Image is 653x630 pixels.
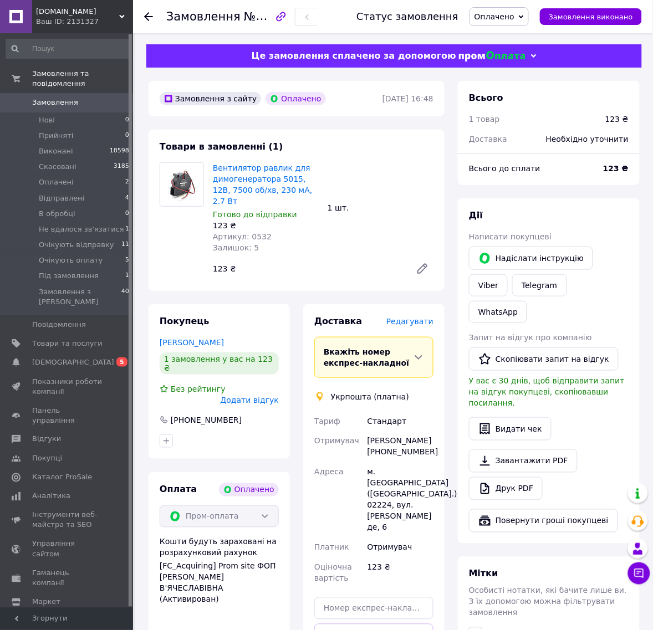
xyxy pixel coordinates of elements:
[160,536,279,605] div: Кошти будуть зараховані на розрахунковий рахунок
[160,141,283,152] span: Товари в замовленні (1)
[114,162,129,172] span: 3185
[252,50,456,61] span: Це замовлення сплачено за допомогою
[160,561,279,605] div: [FC_Acquiring] Prom site ФОП [PERSON_NAME] В'ЯЧЕСЛАВІВНА (Активирован)
[540,8,642,25] button: Замовлення виконано
[32,454,62,464] span: Покупці
[475,12,514,21] span: Оплачено
[39,224,124,234] span: Не вдалося зв'язатися
[411,258,433,280] a: Редагувати
[365,462,436,537] div: м. [GEOGRAPHIC_DATA] ([GEOGRAPHIC_DATA].), 02224, вул. [PERSON_NAME] де, 6
[39,115,55,125] span: Нові
[32,491,70,501] span: Аналітика
[512,274,567,296] a: Telegram
[160,92,261,105] div: Замовлення з сайту
[219,483,279,496] div: Оплачено
[160,484,197,495] span: Оплата
[549,13,633,21] span: Замовлення виконано
[166,10,241,23] span: Замовлення
[213,210,297,219] span: Готово до відправки
[469,477,543,500] a: Друк PDF
[170,414,243,426] div: [PHONE_NUMBER]
[469,509,618,532] button: Повернути гроші покупцеві
[125,131,129,141] span: 0
[39,209,75,219] span: В обробці
[125,115,129,125] span: 0
[39,240,114,250] span: Очікують відправку
[365,411,436,431] div: Стандарт
[32,539,103,559] span: Управління сайтом
[39,193,84,203] span: Відправлені
[459,51,526,62] img: evopay logo
[469,232,552,241] span: Написати покупцеві
[110,146,129,156] span: 18598
[221,396,279,404] span: Додати відгук
[160,163,203,206] img: Вентилятор равлик для димогенератора 5015, 12В, 7500 об/хв, 230 мА, 2.7 Вт
[160,352,279,375] div: 1 замовлення у вас на 123 ₴
[539,127,635,151] div: Необхідно уточнити
[382,94,433,103] time: [DATE] 16:48
[32,434,61,444] span: Відгуки
[365,557,436,588] div: 123 ₴
[469,210,483,221] span: Дії
[469,333,592,342] span: Запит на відгук про компанію
[469,164,540,173] span: Всього до сплати
[32,98,78,107] span: Замовлення
[125,193,129,203] span: 4
[144,11,153,22] div: Повернутися назад
[314,316,363,326] span: Доставка
[32,568,103,588] span: Гаманець компанії
[324,347,409,367] span: Вкажіть номер експрес-накладної
[36,17,133,27] div: Ваш ID: 2131327
[266,92,325,105] div: Оплачено
[365,537,436,557] div: Отримувач
[39,287,121,307] span: Замовлення з [PERSON_NAME]
[125,255,129,265] span: 5
[469,274,508,296] a: Viber
[39,271,99,281] span: Під замовлення
[469,93,503,103] span: Всього
[6,39,130,59] input: Пошук
[125,209,129,219] span: 0
[121,287,129,307] span: 40
[32,339,103,349] span: Товари та послуги
[36,7,119,17] span: izmeritel.in.ua
[125,271,129,281] span: 1
[32,406,103,426] span: Панель управління
[213,163,313,206] a: Вентилятор равлик для димогенератора 5015, 12В, 7500 об/хв, 230 мА, 2.7 Вт
[314,543,349,552] span: Платник
[32,320,86,330] span: Повідомлення
[32,510,103,530] span: Інструменти веб-майстра та SEO
[469,417,552,441] button: Видати чек
[213,243,259,252] span: Залишок: 5
[605,114,629,125] div: 123 ₴
[469,449,578,473] a: Завантажити PDF
[171,385,226,393] span: Без рейтингу
[213,220,319,231] div: 123 ₴
[603,164,629,173] b: 123 ₴
[32,473,92,483] span: Каталог ProSale
[314,597,433,619] input: Номер експрес-накладної
[116,357,127,367] span: 5
[365,431,436,462] div: [PERSON_NAME] [PHONE_NUMBER]
[314,417,340,426] span: Тариф
[469,586,627,617] span: Особисті нотатки, які бачите лише ви. З їх допомогою можна фільтрувати замовлення
[469,376,625,407] span: У вас є 30 днів, щоб відправити запит на відгук покупцеві, скопіювавши посилання.
[244,9,323,23] span: №356910934
[386,317,433,326] span: Редагувати
[356,11,458,22] div: Статус замовлення
[314,563,352,583] span: Оціночна вартість
[32,357,114,367] span: [DEMOGRAPHIC_DATA]
[125,224,129,234] span: 1
[125,177,129,187] span: 2
[628,562,650,585] button: Чат з покупцем
[39,131,73,141] span: Прийняті
[469,135,507,144] span: Доставка
[160,316,210,326] span: Покупець
[314,437,359,445] span: Отримувач
[314,468,344,477] span: Адреса
[32,69,133,89] span: Замовлення та повідомлення
[213,232,272,241] span: Артикул: 0532
[32,597,60,607] span: Маркет
[328,391,412,402] div: Укрпошта (платна)
[469,247,593,270] button: Надіслати інструкцію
